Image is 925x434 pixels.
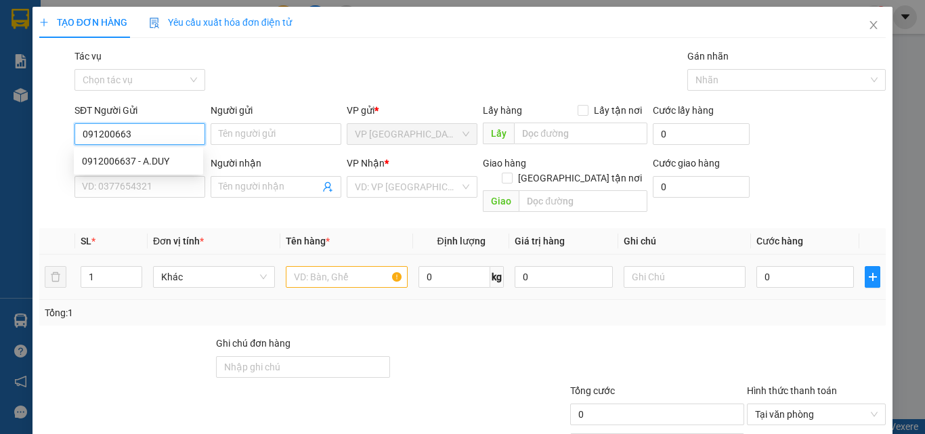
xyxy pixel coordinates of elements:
strong: ĐỒNG PHƯỚC [107,7,186,19]
span: VPTB1208250006 [68,86,142,96]
label: Ghi chú đơn hàng [216,338,291,349]
img: logo [5,8,65,68]
button: plus [865,266,880,288]
span: user-add [322,181,333,192]
span: Lấy hàng [483,105,522,116]
label: Tác vụ [74,51,102,62]
span: Bến xe [GEOGRAPHIC_DATA] [107,22,182,39]
input: Ghi chú đơn hàng [216,356,390,378]
span: Yêu cầu xuất hóa đơn điện tử [149,17,292,28]
span: plus [865,272,880,282]
th: Ghi chú [618,228,751,255]
span: Khác [161,267,267,287]
span: Lấy [483,123,514,144]
input: VD: Bàn, Ghế [286,266,408,288]
div: Tổng: 1 [45,305,358,320]
span: Cước hàng [756,236,803,246]
label: Gán nhãn [687,51,729,62]
span: Đơn vị tính [153,236,204,246]
input: Dọc đường [519,190,647,212]
div: 0912006637 - A.DUY [82,154,195,169]
span: kg [490,266,504,288]
span: Lấy tận nơi [588,103,647,118]
button: Close [855,7,892,45]
span: [PERSON_NAME]: [4,87,142,95]
span: 10:37:34 [DATE] [30,98,83,106]
span: VP Nhận [347,158,385,169]
span: Hotline: 19001152 [107,60,166,68]
span: ----------------------------------------- [37,73,166,84]
span: 01 Võ Văn Truyện, KP.1, Phường 2 [107,41,186,58]
div: SĐT Người Gửi [74,103,205,118]
input: Ghi Chú [624,266,746,288]
input: 0 [515,266,612,288]
span: In ngày: [4,98,83,106]
div: VP gửi [347,103,477,118]
div: Người gửi [211,103,341,118]
span: TẠO ĐƠN HÀNG [39,17,127,28]
div: 0912006637 - A.DUY [74,150,203,172]
img: icon [149,18,160,28]
input: Cước lấy hàng [653,123,750,145]
label: Cước giao hàng [653,158,720,169]
span: Tại văn phòng [755,404,878,425]
button: delete [45,266,66,288]
span: Giao hàng [483,158,526,169]
input: Cước giao hàng [653,176,750,198]
div: Người nhận [211,156,341,171]
input: Dọc đường [514,123,647,144]
span: VP Tân Biên [355,124,469,144]
span: [GEOGRAPHIC_DATA] tận nơi [513,171,647,186]
span: Giao [483,190,519,212]
span: Tên hàng [286,236,330,246]
span: Tổng cước [570,385,615,396]
label: Cước lấy hàng [653,105,714,116]
span: SL [81,236,91,246]
span: Định lượng [437,236,485,246]
span: plus [39,18,49,27]
span: close [868,20,879,30]
span: Giá trị hàng [515,236,565,246]
label: Hình thức thanh toán [747,385,837,396]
